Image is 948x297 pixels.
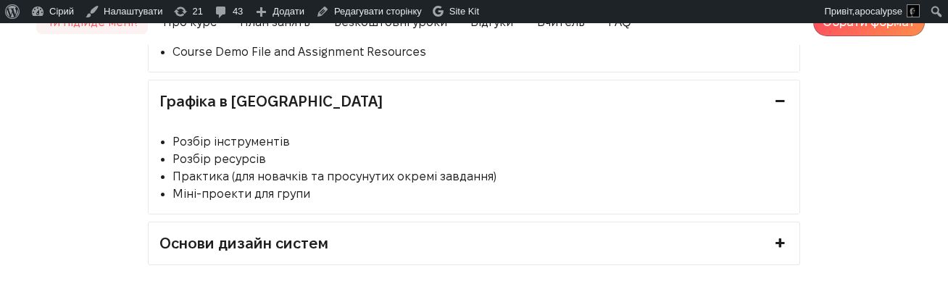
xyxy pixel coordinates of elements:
span: Site Kit [449,6,479,17]
li: Course Demo File and Assignment Resources [172,43,789,61]
li: Міні-проекти для групи [172,185,789,203]
li: Розбір ресурсів [172,151,789,168]
div: Графіка в [GEOGRAPHIC_DATA] [149,122,799,214]
a: Графіка в [GEOGRAPHIC_DATA] [149,80,799,122]
a: Чи підійде мені? [36,14,148,31]
li: Розбір інструментів [172,133,789,151]
a: Основи дизайн систем [149,222,799,264]
a: Вчитель [528,14,594,31]
a: Безкоштовні уроки [325,14,456,31]
span: apocalypse [855,6,902,17]
li: Практика (для новачків та просунутих окремі завдання) [172,168,789,185]
a: FAQ [599,14,640,31]
a: Про курс [154,14,225,31]
a: Відгуки [462,14,522,31]
a: План занять [231,14,319,31]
